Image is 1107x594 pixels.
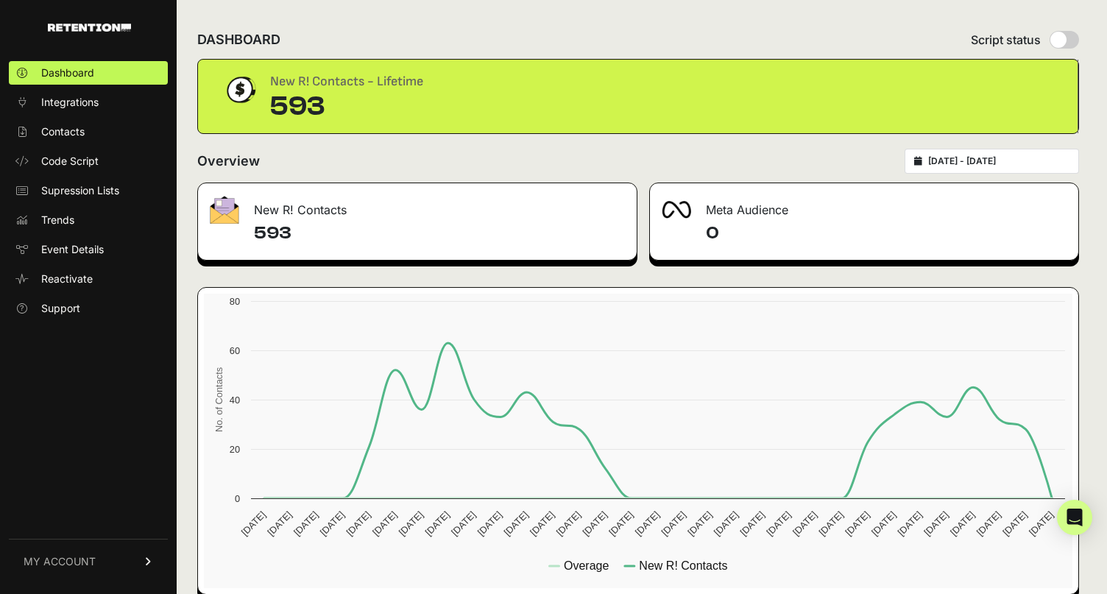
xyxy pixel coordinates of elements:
text: 80 [230,296,240,307]
span: Dashboard [41,66,94,80]
text: [DATE] [659,509,688,538]
a: MY ACCOUNT [9,539,168,584]
text: [DATE] [554,509,583,538]
span: Event Details [41,242,104,257]
h4: 0 [706,222,1067,245]
text: [DATE] [501,509,530,538]
span: Integrations [41,95,99,110]
img: Retention.com [48,24,131,32]
text: [DATE] [344,509,372,538]
a: Dashboard [9,61,168,85]
h2: Overview [197,151,260,172]
text: [DATE] [791,509,819,538]
div: New R! Contacts [198,183,637,227]
text: 60 [230,345,240,356]
text: [DATE] [764,509,793,538]
text: [DATE] [318,509,347,538]
text: [DATE] [397,509,425,538]
a: Trends [9,208,168,232]
a: Contacts [9,120,168,144]
text: [DATE] [896,509,924,538]
span: MY ACCOUNT [24,554,96,569]
span: Script status [971,31,1041,49]
text: [DATE] [239,509,268,538]
text: [DATE] [843,509,871,538]
span: Support [41,301,80,316]
h4: 593 [254,222,625,245]
text: [DATE] [528,509,556,538]
a: Reactivate [9,267,168,291]
text: Overage [564,559,609,572]
text: New R! Contacts [639,559,727,572]
a: Integrations [9,91,168,114]
text: [DATE] [422,509,451,538]
div: Meta Audience [650,183,1078,227]
h2: DASHBOARD [197,29,280,50]
text: [DATE] [633,509,662,538]
a: Event Details [9,238,168,261]
text: [DATE] [449,509,478,538]
text: [DATE] [580,509,609,538]
text: [DATE] [606,509,635,538]
a: Support [9,297,168,320]
text: [DATE] [475,509,504,538]
text: [DATE] [948,509,977,538]
text: [DATE] [291,509,320,538]
span: Trends [41,213,74,227]
text: [DATE] [1000,509,1029,538]
div: Open Intercom Messenger [1057,500,1092,535]
text: [DATE] [265,509,294,538]
span: Code Script [41,154,99,169]
span: Contacts [41,124,85,139]
div: New R! Contacts - Lifetime [270,71,423,92]
text: [DATE] [370,509,399,538]
text: [DATE] [712,509,740,538]
img: dollar-coin-05c43ed7efb7bc0c12610022525b4bbbb207c7efeef5aecc26f025e68dcafac9.png [222,71,258,108]
a: Supression Lists [9,179,168,202]
text: [DATE] [975,509,1003,538]
img: fa-meta-2f981b61bb99beabf952f7030308934f19ce035c18b003e963880cc3fabeebb7.png [662,201,691,219]
text: 40 [230,395,240,406]
text: No. of Contacts [213,367,224,432]
span: Supression Lists [41,183,119,198]
text: [DATE] [1027,509,1055,538]
span: Reactivate [41,272,93,286]
text: 0 [235,493,240,504]
text: [DATE] [738,509,767,538]
img: fa-envelope-19ae18322b30453b285274b1b8af3d052b27d846a4fbe8435d1a52b978f639a2.png [210,196,239,224]
div: 593 [270,92,423,121]
a: Code Script [9,149,168,173]
text: [DATE] [817,509,846,538]
text: [DATE] [922,509,950,538]
text: [DATE] [685,509,714,538]
text: [DATE] [869,509,898,538]
text: 20 [230,444,240,455]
